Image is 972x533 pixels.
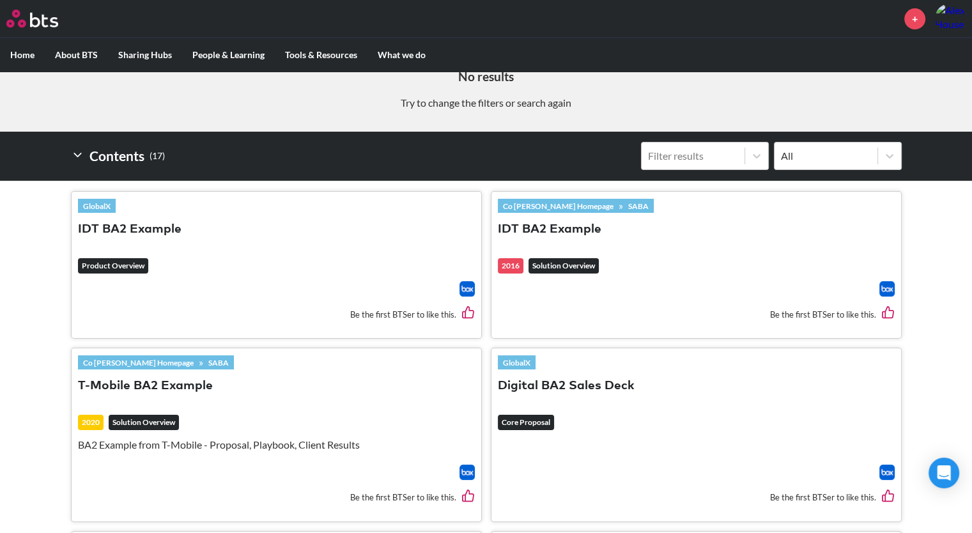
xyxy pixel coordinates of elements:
img: Alex House [935,3,966,34]
div: Be the first BTSer to like this. [78,297,475,332]
div: Be the first BTSer to like this. [498,480,895,515]
em: Product Overview [78,258,148,274]
div: » [498,199,654,213]
div: 2016 [498,258,523,274]
a: Go home [6,10,82,27]
label: About BTS [45,38,108,72]
a: Download file from Box [879,281,895,297]
p: Try to change the filters or search again [10,96,962,110]
button: IDT BA2 Example [498,221,601,238]
img: Box logo [459,281,475,297]
button: IDT BA2 Example [78,221,181,238]
a: Download file from Box [459,281,475,297]
div: All [781,149,871,163]
a: SABA [203,355,234,369]
img: Box logo [879,281,895,297]
div: » [78,355,234,369]
label: What we do [367,38,436,72]
a: GlobalX [498,355,536,369]
em: Core Proposal [498,415,554,430]
button: Digital BA2 Sales Deck [498,378,635,395]
em: Solution Overview [528,258,599,274]
img: Box logo [459,465,475,480]
div: Be the first BTSer to like this. [78,480,475,515]
img: BTS Logo [6,10,58,27]
p: BA2 Example from T-Mobile - Proposal, Playbook, Client Results [78,438,475,452]
small: ( 17 ) [150,148,165,165]
a: Download file from Box [879,465,895,480]
em: Solution Overview [109,415,179,430]
div: Open Intercom Messenger [929,458,959,488]
button: T-Mobile BA2 Example [78,378,213,395]
img: Box logo [879,465,895,480]
div: 2020 [78,415,104,430]
a: GlobalX [78,199,116,213]
label: People & Learning [182,38,275,72]
h5: No results [10,68,962,86]
a: SABA [623,199,654,213]
h2: Contents [71,142,165,170]
a: + [904,8,925,29]
a: Co [PERSON_NAME] Homepage [498,199,619,213]
label: Sharing Hubs [108,38,182,72]
div: Filter results [648,149,738,163]
a: Profile [935,3,966,34]
a: Download file from Box [459,465,475,480]
label: Tools & Resources [275,38,367,72]
div: Be the first BTSer to like this. [498,297,895,332]
a: Co [PERSON_NAME] Homepage [78,355,199,369]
